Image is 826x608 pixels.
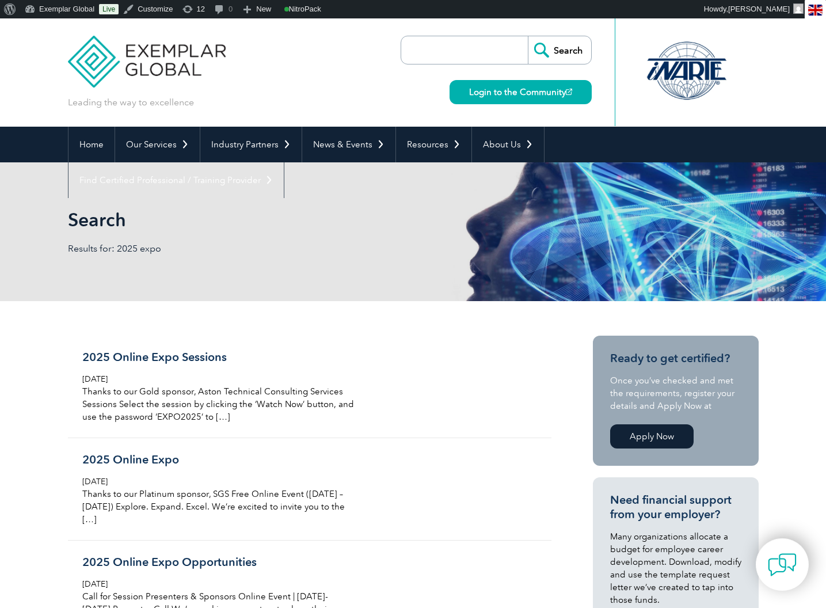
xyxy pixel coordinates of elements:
[68,96,194,109] p: Leading the way to excellence
[82,385,355,423] p: Thanks to our Gold sponsor, Aston Technical Consulting Services Sessions Select the session by cl...
[566,89,572,95] img: open_square.png
[68,18,226,88] img: Exemplar Global
[302,127,395,162] a: News & Events
[99,4,119,14] a: Live
[610,493,741,522] h3: Need financial support from your employer?
[528,36,591,64] input: Search
[68,127,115,162] a: Home
[82,488,355,526] p: Thanks to our Platinum sponsor, SGS Free Online Event ([DATE] – [DATE]) Explore. Expand. Excel. W...
[82,350,355,364] h3: 2025 Online Expo Sessions
[808,5,823,16] img: en
[68,162,284,198] a: Find Certified Professional / Training Provider
[610,424,694,449] a: Apply Now
[610,530,741,606] p: Many organizations allocate a budget for employee career development. Download, modify and use th...
[68,336,551,438] a: 2025 Online Expo Sessions [DATE] Thanks to our Gold sponsor, Aston Technical Consulting Services ...
[82,453,355,467] h3: 2025 Online Expo
[115,127,200,162] a: Our Services
[472,127,544,162] a: About Us
[68,438,551,541] a: 2025 Online Expo [DATE] Thanks to our Platinum sponsor, SGS Free Online Event ([DATE] – [DATE]) E...
[82,579,108,589] span: [DATE]
[200,127,302,162] a: Industry Partners
[82,477,108,487] span: [DATE]
[768,550,797,579] img: contact-chat.png
[450,80,592,104] a: Login to the Community
[728,5,790,13] span: [PERSON_NAME]
[396,127,471,162] a: Resources
[610,374,741,412] p: Once you’ve checked and met the requirements, register your details and Apply Now at
[68,208,510,231] h1: Search
[82,374,108,384] span: [DATE]
[82,555,355,569] h3: 2025 Online Expo Opportunities
[68,242,413,255] p: Results for: 2025 expo
[610,351,741,366] h3: Ready to get certified?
